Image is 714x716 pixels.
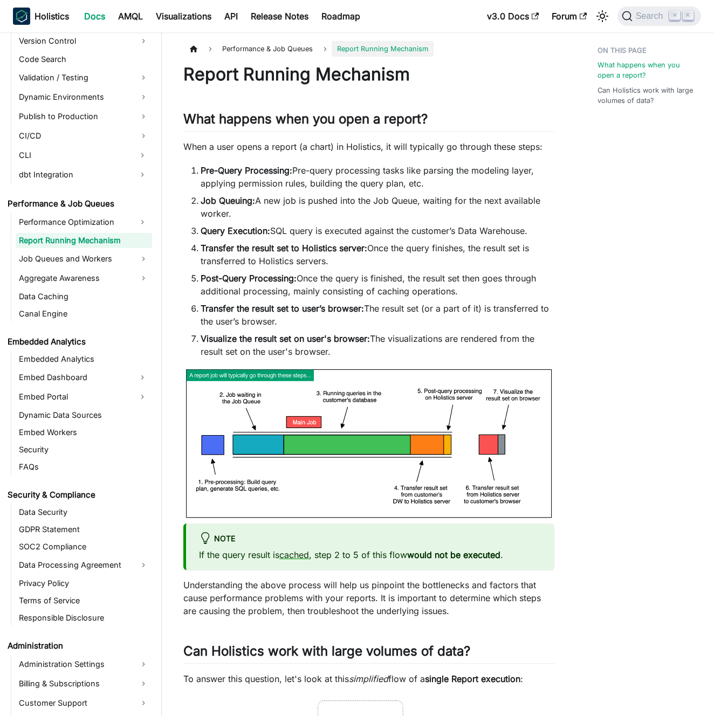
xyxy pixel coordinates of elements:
[16,306,152,321] a: Canal Engine
[16,459,152,474] a: FAQs
[617,6,701,26] button: Search (Command+K)
[201,273,297,284] strong: Post-Query Processing:
[112,8,149,25] a: AMQL
[183,643,554,664] h2: Can Holistics work with large volumes of data?
[201,164,554,190] li: Pre-query processing tasks like parsing the modeling layer, applying permission rules, building t...
[4,334,152,349] a: Embedded Analytics
[183,579,554,617] p: Understanding the above process will help us pinpoint the bottlenecks and factors that cause perf...
[16,425,152,440] a: Embed Workers
[16,127,152,144] a: CI/CD
[16,522,152,537] a: GDPR Statement
[4,487,152,502] a: Security & Compliance
[16,250,152,267] a: Job Queues and Workers
[480,8,545,25] a: v3.0 Docs
[183,41,204,57] a: Home page
[201,332,554,358] li: The visualizations are rendered from the result set on the user's browser.
[35,10,69,23] b: Holistics
[13,8,69,25] a: HolisticsHolistics
[201,272,554,298] li: Once the query is finished, the result set then goes through additional processing, mainly consis...
[594,8,611,25] button: Switch between dark and light mode (currently light mode)
[16,656,152,673] a: Administration Settings
[16,69,152,86] a: Validation / Testing
[16,388,133,405] a: Embed Portal
[133,369,152,386] button: Expand sidebar category 'Embed Dashboard'
[201,333,370,344] strong: Visualize the result set on user's browser:
[133,214,152,231] button: Expand sidebar category 'Performance Optimization'
[16,52,152,67] a: Code Search
[183,140,554,153] p: When a user opens a report (a chart) in Holistics, it will typically go through these steps:
[183,111,554,132] h2: What happens when you open a report?
[16,214,133,231] a: Performance Optimization
[133,388,152,405] button: Expand sidebar category 'Embed Portal'
[4,196,152,211] a: Performance & Job Queues
[16,289,152,304] a: Data Caching
[201,302,554,328] li: The result set (or a part of it) is transferred to the user’s browser.
[201,195,255,206] strong: Job Queuing:
[16,147,133,164] a: CLI
[598,60,697,80] a: What happens when you open a report?
[199,548,541,561] p: If the query result is , step 2 to 5 of this flow .
[545,8,593,25] a: Forum
[199,532,541,546] div: Note
[183,41,554,57] nav: Breadcrumbs
[633,11,670,21] span: Search
[16,369,133,386] a: Embed Dashboard
[16,233,152,248] a: Report Running Mechanism
[407,549,500,560] strong: would not be executed
[16,576,152,591] a: Privacy Policy
[16,610,152,625] a: Responsible Disclosure
[332,41,434,57] span: Report Running Mechanism
[315,8,367,25] a: Roadmap
[4,638,152,653] a: Administration
[598,85,697,106] a: Can Holistics work with large volumes of data?
[218,8,244,25] a: API
[201,165,292,176] strong: Pre-Query Processing:
[16,166,133,183] a: dbt Integration
[425,673,520,684] strong: single Report execution
[201,194,554,220] li: A new job is pushed into the Job Queue, waiting for the next available worker.
[183,64,554,85] h1: Report Running Mechanism
[279,549,309,560] a: cached
[16,270,152,287] a: Aggregate Awareness
[78,8,112,25] a: Docs
[16,408,152,423] a: Dynamic Data Sources
[16,32,152,50] a: Version Control
[16,675,152,692] a: Billing & Subscriptions
[16,593,152,608] a: Terms of Service
[683,11,694,20] kbd: K
[16,694,152,712] a: Customer Support
[201,224,554,237] li: SQL query is executed against the customer’s Data Warehouse.
[349,673,388,684] em: simplified
[133,166,152,183] button: Expand sidebar category 'dbt Integration'
[16,556,152,574] a: Data Processing Agreement
[183,672,554,685] p: To answer this question, let's look at this flow of a :
[16,88,152,106] a: Dynamic Environments
[16,539,152,554] a: SOC2 Compliance
[133,147,152,164] button: Expand sidebar category 'CLI'
[149,8,218,25] a: Visualizations
[16,442,152,457] a: Security
[244,8,315,25] a: Release Notes
[16,108,152,125] a: Publish to Production
[13,8,30,25] img: Holistics
[201,303,364,314] strong: Transfer the result set to user’s browser:
[217,41,318,57] span: Performance & Job Queues
[16,505,152,520] a: Data Security
[201,243,367,253] strong: Transfer the result set to Holistics server:
[669,11,680,20] kbd: ⌘
[201,242,554,267] li: Once the query finishes, the result set is transferred to Holistics servers.
[201,225,270,236] strong: Query Execution:
[16,352,152,367] a: Embedded Analytics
